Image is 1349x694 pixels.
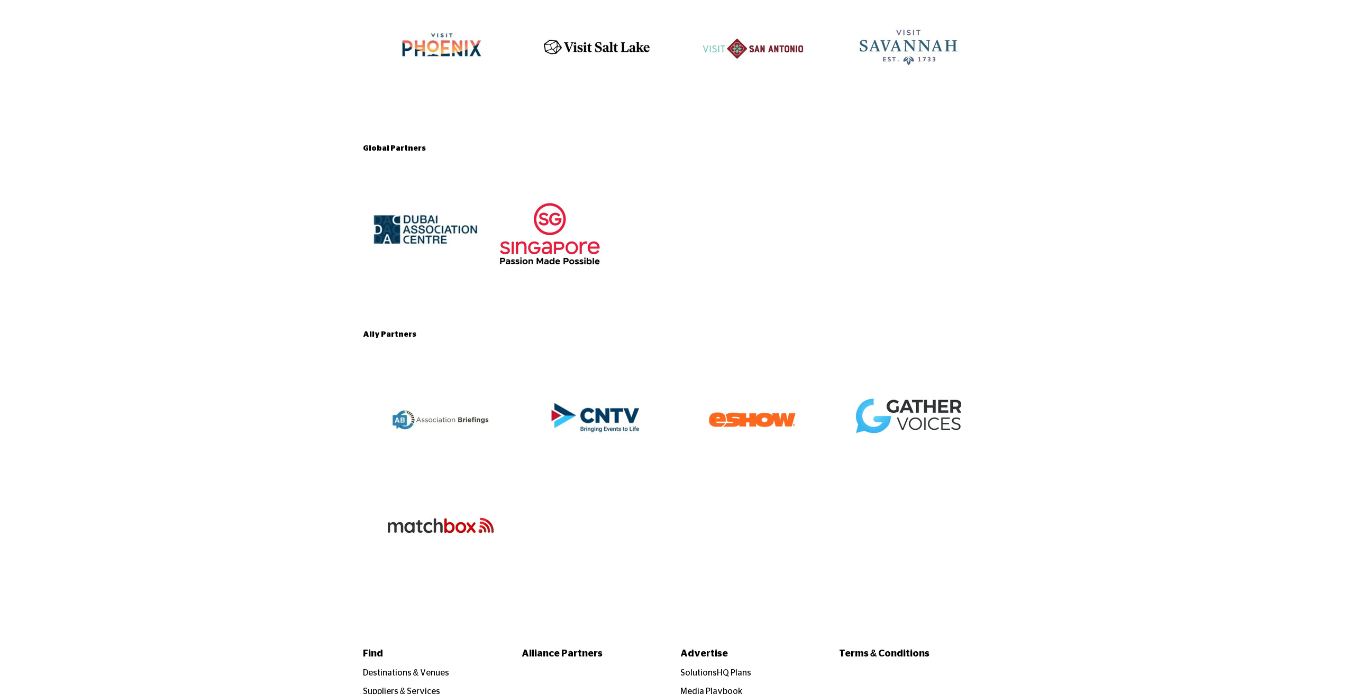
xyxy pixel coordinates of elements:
img: 83a33cd6-2bc3-4e5c-9825-ab1ca88fda99.jpg [699,367,805,473]
img: e58f7144-343c-47bc-8038-77c77364700d.jpg [497,181,603,286]
img: 6a2619ce-fbc1-4613-9bba-1b016bb421cf.jpg [544,367,650,473]
a: Find [363,647,511,661]
h2: Global Partners [363,143,987,154]
h2: Ally Partners [363,329,987,340]
a: Destinations & Venues [363,669,450,677]
img: f0739db3-7fb2-4971-9bc9-1d78de07ad9b.jpg [855,367,961,473]
a: Alliance Partners [522,647,669,661]
a: Advertise [680,647,828,661]
a: Terms & Conditions [839,647,987,661]
a: SolutionsHQ Plans [680,669,751,677]
img: f25c8836-a51c-4af3-8907-126e9137481c.jpg [388,367,494,473]
img: 16ad57d0-945b-44ac-b2fe-3b12c46f39bd.jpg [372,181,478,286]
img: 7c16d613-74a9-454c-9313-b7ceffe96b32.jpg [388,473,494,578]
